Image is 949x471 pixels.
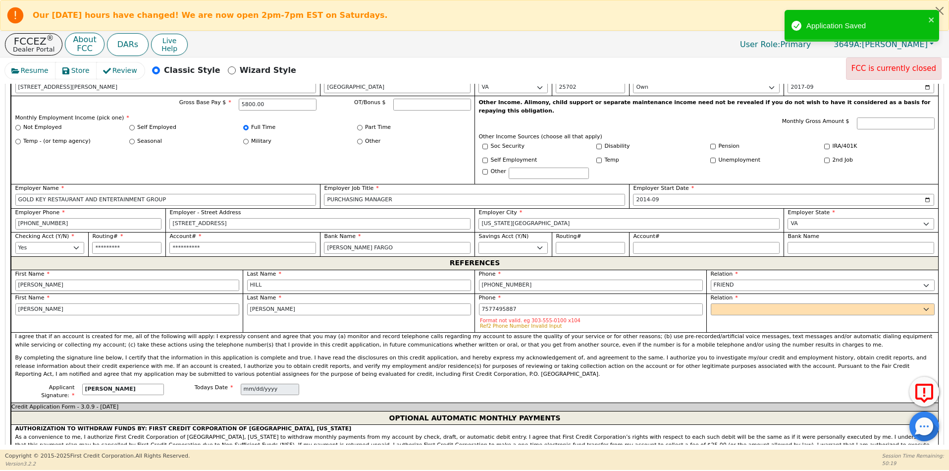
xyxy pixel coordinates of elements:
[5,452,190,461] p: Copyright © 2015- 2025 First Credit Corporation.
[479,271,501,277] span: Phone
[633,185,694,191] span: Employer Start Date
[833,156,853,165] label: 2nd Job
[365,123,391,132] label: Part Time
[730,35,821,54] p: Primary
[169,209,241,216] span: Employer - Street Address
[107,33,149,56] button: DARs
[15,185,64,191] span: Employer Name
[135,453,190,459] span: All Rights Reserved.
[480,323,701,329] p: Ref2 Phone Number Invalid Input
[365,137,380,146] label: Other
[788,82,934,94] input: YYYY-MM-DD
[479,280,703,292] input: 303-867-5309 x104
[450,257,500,270] span: REFERENCES
[605,142,630,151] label: Disability
[596,144,602,149] input: Y/N
[161,45,177,53] span: Help
[479,294,501,301] span: Phone
[851,64,936,73] span: FCC is currently closed
[15,114,471,122] p: Monthly Employment Income (pick one)
[782,118,849,124] span: Monthly Gross Amount $
[15,271,50,277] span: First Name
[931,0,949,21] button: Close alert
[710,144,716,149] input: Y/N
[169,233,201,239] span: Account#
[710,158,716,163] input: Y/N
[13,46,54,53] p: Dealer Portal
[491,168,506,176] label: Other
[833,142,857,151] label: IRA/401K
[478,209,522,216] span: Employer City
[788,209,835,216] span: Employer State
[251,123,275,132] label: Full Time
[137,137,162,146] label: Seasonal
[240,64,296,76] p: Wizard Style
[82,384,164,396] input: first last
[5,460,190,468] p: Version 3.2.2
[179,99,231,106] span: Gross Base Pay $
[482,144,488,149] input: Y/N
[41,384,74,399] span: Applicant Signature:
[605,156,619,165] label: Temp
[65,33,104,56] a: AboutFCC
[247,271,281,277] span: Last Name
[247,294,281,301] span: Last Name
[478,233,528,239] span: Savings Acct (Y/N)
[834,40,862,49] span: 3649A:
[13,36,54,46] p: FCCEZ
[633,194,934,206] input: YYYY-MM-DD
[719,156,761,165] label: Unemployment
[389,412,560,424] span: OPTIONAL AUTOMATIC MONTHLY PAYMENTS
[479,99,935,115] p: Other Income. Alimony, child support or separate maintenance income need not be revealed if you d...
[324,233,361,239] span: Bank Name
[33,10,388,20] b: Our [DATE] hours have changed! We are now open 2pm-7pm EST on Saturdays.
[740,40,780,49] span: User Role :
[882,460,944,467] p: 50:19
[161,37,177,45] span: Live
[882,452,944,460] p: Session Time Remaining:
[556,82,625,94] input: 90210
[354,99,386,106] span: OT/Bonus $
[15,209,65,216] span: Employer Phone
[23,123,61,132] label: Not Employed
[596,158,602,163] input: Y/N
[112,65,137,76] span: Review
[164,64,220,76] p: Classic Style
[195,384,233,391] span: Todays Date
[15,233,74,239] span: Checking Acct (Y/N)
[11,403,938,412] div: Credit Application Form - 3.0.9 - [DATE]
[711,271,738,277] span: Relation
[928,14,935,25] button: close
[909,377,939,407] button: Report Error to FCC
[71,65,90,76] span: Store
[479,303,703,315] input: 303-867-5309 x104
[15,425,352,432] strong: AUTHORIZATION TO WITHDRAW FUNDS BY: FIRST CREDIT CORPORATION OF [GEOGRAPHIC_DATA], [US_STATE]
[15,294,50,301] span: First Name
[5,33,62,56] a: FCCEZ®Dealer Portal
[806,20,925,32] div: Application Saved
[15,354,935,379] p: By completing the signature line below, I certify that the information in this application is com...
[491,142,525,151] label: Soc Security
[92,233,123,239] span: Routing#
[324,185,378,191] span: Employer Job Title
[15,425,930,465] span: As a convenience to me, I authorize First Credit Corporation of [GEOGRAPHIC_DATA], [US_STATE] to ...
[719,142,739,151] label: Pension
[97,62,145,79] button: Review
[15,333,935,349] p: I agree that if an account is created for me, all of the following will apply: I expressly consen...
[479,133,935,141] p: Other Income Sources (choose all that apply)
[633,233,660,239] span: Account#
[55,62,97,79] button: Store
[5,62,56,79] button: Resume
[47,34,54,43] sup: ®
[788,233,819,239] span: Bank Name
[480,318,701,323] p: Format not valid. eg 303-555-0100 x104
[556,233,581,239] span: Routing#
[834,40,928,49] span: [PERSON_NAME]
[151,34,188,56] button: LiveHelp
[730,35,821,54] a: User Role:Primary
[21,65,49,76] span: Resume
[73,36,96,44] p: About
[824,144,830,149] input: Y/N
